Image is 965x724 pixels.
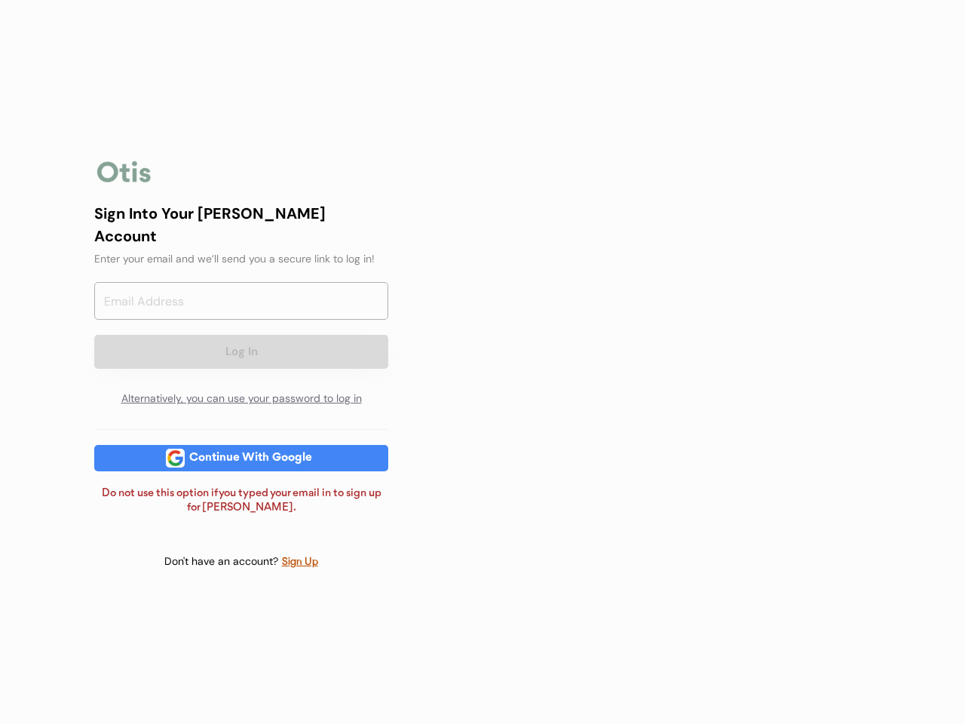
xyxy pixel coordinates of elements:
[94,202,388,247] div: Sign Into Your [PERSON_NAME] Account
[94,486,388,516] div: Do not use this option if you typed your email in to sign up for [PERSON_NAME].
[94,384,388,414] div: Alternatively, you can use your password to log in
[94,251,388,267] div: Enter your email and we’ll send you a secure link to log in!
[94,335,388,369] button: Log In
[281,554,319,571] div: Sign Up
[185,452,317,464] div: Continue With Google
[164,554,281,569] div: Don't have an account?
[94,282,388,320] input: Email Address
